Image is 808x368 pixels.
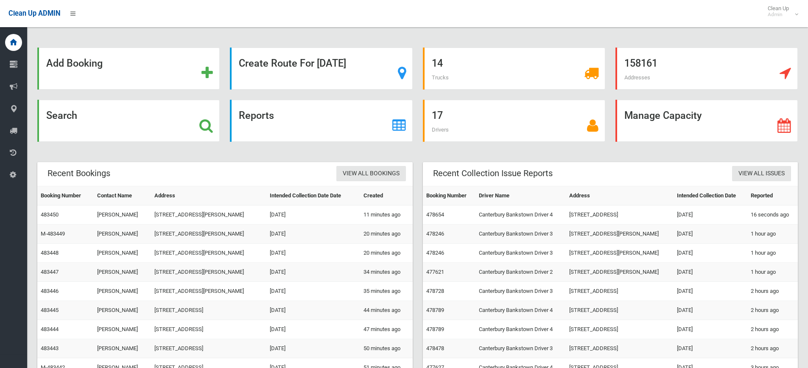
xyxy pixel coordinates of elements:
[151,263,266,282] td: [STREET_ADDRESS][PERSON_NAME]
[41,269,59,275] a: 483447
[566,263,674,282] td: [STREET_ADDRESS][PERSON_NAME]
[432,74,449,81] span: Trucks
[624,74,650,81] span: Addresses
[426,230,444,237] a: 478246
[151,244,266,263] td: [STREET_ADDRESS][PERSON_NAME]
[360,320,413,339] td: 47 minutes ago
[475,320,566,339] td: Canterbury Bankstown Driver 4
[426,250,444,256] a: 478246
[475,186,566,205] th: Driver Name
[423,165,563,182] header: Recent Collection Issue Reports
[94,186,151,205] th: Contact Name
[624,57,657,69] strong: 158161
[423,186,475,205] th: Booking Number
[151,339,266,358] td: [STREET_ADDRESS]
[94,263,151,282] td: [PERSON_NAME]
[360,263,413,282] td: 34 minutes ago
[747,186,798,205] th: Reported
[239,110,274,121] strong: Reports
[475,282,566,301] td: Canterbury Bankstown Driver 3
[475,205,566,225] td: Canterbury Bankstown Driver 4
[747,282,798,301] td: 2 hours ago
[566,339,674,358] td: [STREET_ADDRESS]
[41,230,65,237] a: M-483449
[747,263,798,282] td: 1 hour ago
[151,205,266,225] td: [STREET_ADDRESS][PERSON_NAME]
[423,48,605,90] a: 14 Trucks
[94,205,151,225] td: [PERSON_NAME]
[732,166,791,182] a: View All Issues
[360,339,413,358] td: 50 minutes ago
[37,165,120,182] header: Recent Bookings
[360,301,413,320] td: 44 minutes ago
[747,244,798,263] td: 1 hour ago
[674,186,747,205] th: Intended Collection Date
[674,225,747,244] td: [DATE]
[475,244,566,263] td: Canterbury Bankstown Driver 3
[8,9,60,17] span: Clean Up ADMIN
[747,301,798,320] td: 2 hours ago
[566,301,674,320] td: [STREET_ADDRESS]
[151,301,266,320] td: [STREET_ADDRESS]
[475,263,566,282] td: Canterbury Bankstown Driver 2
[360,186,413,205] th: Created
[151,282,266,301] td: [STREET_ADDRESS][PERSON_NAME]
[41,250,59,256] a: 483448
[41,326,59,332] a: 483444
[747,339,798,358] td: 2 hours ago
[46,57,103,69] strong: Add Booking
[426,211,444,218] a: 478654
[566,186,674,205] th: Address
[37,186,94,205] th: Booking Number
[747,320,798,339] td: 2 hours ago
[266,339,360,358] td: [DATE]
[336,166,406,182] a: View All Bookings
[432,126,449,133] span: Drivers
[566,244,674,263] td: [STREET_ADDRESS][PERSON_NAME]
[266,205,360,225] td: [DATE]
[151,186,266,205] th: Address
[41,307,59,313] a: 483445
[674,282,747,301] td: [DATE]
[674,301,747,320] td: [DATE]
[674,339,747,358] td: [DATE]
[94,225,151,244] td: [PERSON_NAME]
[41,345,59,351] a: 483443
[37,100,220,142] a: Search
[426,307,444,313] a: 478789
[360,282,413,301] td: 35 minutes ago
[426,326,444,332] a: 478789
[94,339,151,358] td: [PERSON_NAME]
[423,100,605,142] a: 17 Drivers
[266,301,360,320] td: [DATE]
[566,205,674,225] td: [STREET_ADDRESS]
[432,110,443,121] strong: 17
[566,320,674,339] td: [STREET_ADDRESS]
[239,57,346,69] strong: Create Route For [DATE]
[41,288,59,294] a: 483446
[768,11,789,18] small: Admin
[266,263,360,282] td: [DATE]
[230,48,412,90] a: Create Route For [DATE]
[266,186,360,205] th: Intended Collection Date Date
[94,282,151,301] td: [PERSON_NAME]
[674,320,747,339] td: [DATE]
[566,225,674,244] td: [STREET_ADDRESS][PERSON_NAME]
[566,282,674,301] td: [STREET_ADDRESS]
[41,211,59,218] a: 483450
[151,320,266,339] td: [STREET_ADDRESS]
[426,269,444,275] a: 477621
[624,110,702,121] strong: Manage Capacity
[426,288,444,294] a: 478728
[94,320,151,339] td: [PERSON_NAME]
[94,301,151,320] td: [PERSON_NAME]
[674,205,747,225] td: [DATE]
[360,205,413,225] td: 11 minutes ago
[674,263,747,282] td: [DATE]
[747,205,798,225] td: 16 seconds ago
[475,225,566,244] td: Canterbury Bankstown Driver 3
[615,48,798,90] a: 158161 Addresses
[151,225,266,244] td: [STREET_ADDRESS][PERSON_NAME]
[266,320,360,339] td: [DATE]
[94,244,151,263] td: [PERSON_NAME]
